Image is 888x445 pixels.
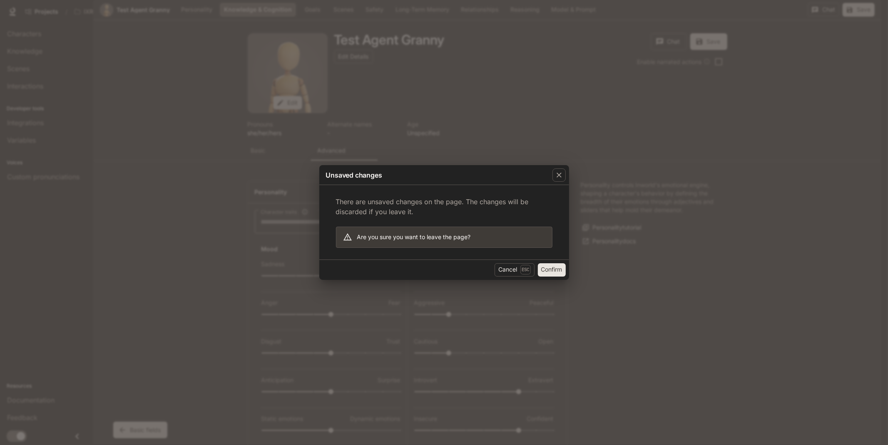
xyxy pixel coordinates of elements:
[336,197,552,217] p: There are unsaved changes on the page. The changes will be discarded if you leave it.
[326,170,382,180] p: Unsaved changes
[520,265,531,274] p: Esc
[495,263,535,277] button: CancelEsc
[357,230,471,245] div: Are you sure you want to leave the page?
[538,263,566,277] button: Confirm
